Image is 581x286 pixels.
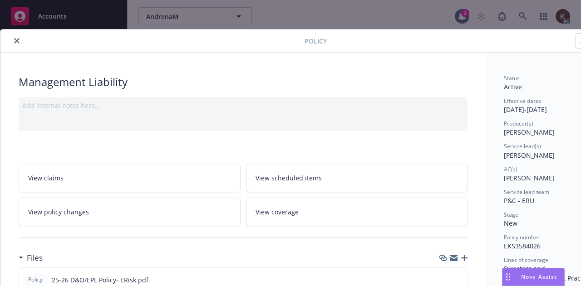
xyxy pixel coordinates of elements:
[28,207,89,217] span: View policy changes
[246,198,468,226] a: View coverage
[27,252,43,264] h3: Files
[52,275,148,285] span: 25-26 D&O/EPL Policy- ERisk.pdf
[504,211,518,218] span: Stage
[441,275,448,285] button: download file
[504,233,540,241] span: Policy number
[504,188,549,196] span: Service lead team
[11,35,22,46] button: close
[256,173,322,183] span: View scheduled items
[504,120,533,127] span: Producer(s)
[504,196,534,205] span: P&C - ERU
[504,242,541,250] span: EKS3584026
[502,268,514,286] div: Drag to move
[504,151,555,160] span: [PERSON_NAME]
[455,275,463,285] button: preview file
[504,142,541,150] span: Service lead(s)
[502,268,565,286] button: Nova Assist
[19,252,43,264] div: Files
[504,256,548,264] span: Lines of coverage
[19,198,241,226] a: View policy changes
[504,128,555,136] span: [PERSON_NAME]
[256,207,299,217] span: View coverage
[504,165,517,173] span: AC(s)
[28,173,64,183] span: View claims
[22,101,464,110] div: Add internal notes here...
[504,174,555,182] span: [PERSON_NAME]
[504,219,517,228] span: New
[504,97,541,105] span: Effective dates
[305,36,327,46] span: Policy
[504,74,520,82] span: Status
[246,164,468,192] a: View scheduled items
[504,82,522,91] span: Active
[504,264,547,282] span: Directors and Officers
[19,164,241,192] a: View claims
[19,74,468,90] div: Management Liability
[521,273,557,281] span: Nova Assist
[26,276,44,284] span: Policy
